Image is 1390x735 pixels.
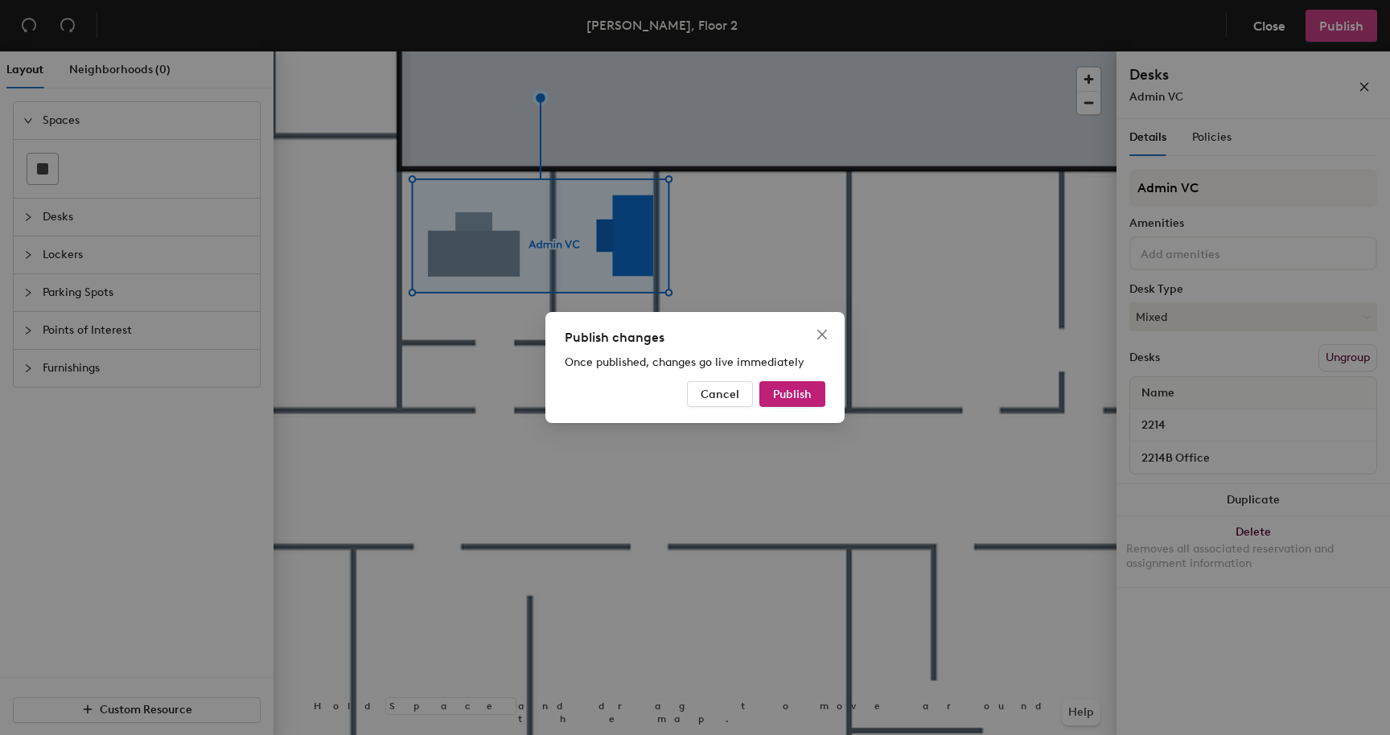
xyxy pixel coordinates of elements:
span: close [816,328,829,341]
div: Publish changes [565,328,825,347]
span: Cancel [701,388,739,401]
button: Publish [759,381,825,407]
span: Close [809,328,835,341]
button: Cancel [687,381,753,407]
span: Publish [773,388,812,401]
button: Close [809,322,835,347]
span: Once published, changes go live immediately [565,355,804,369]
